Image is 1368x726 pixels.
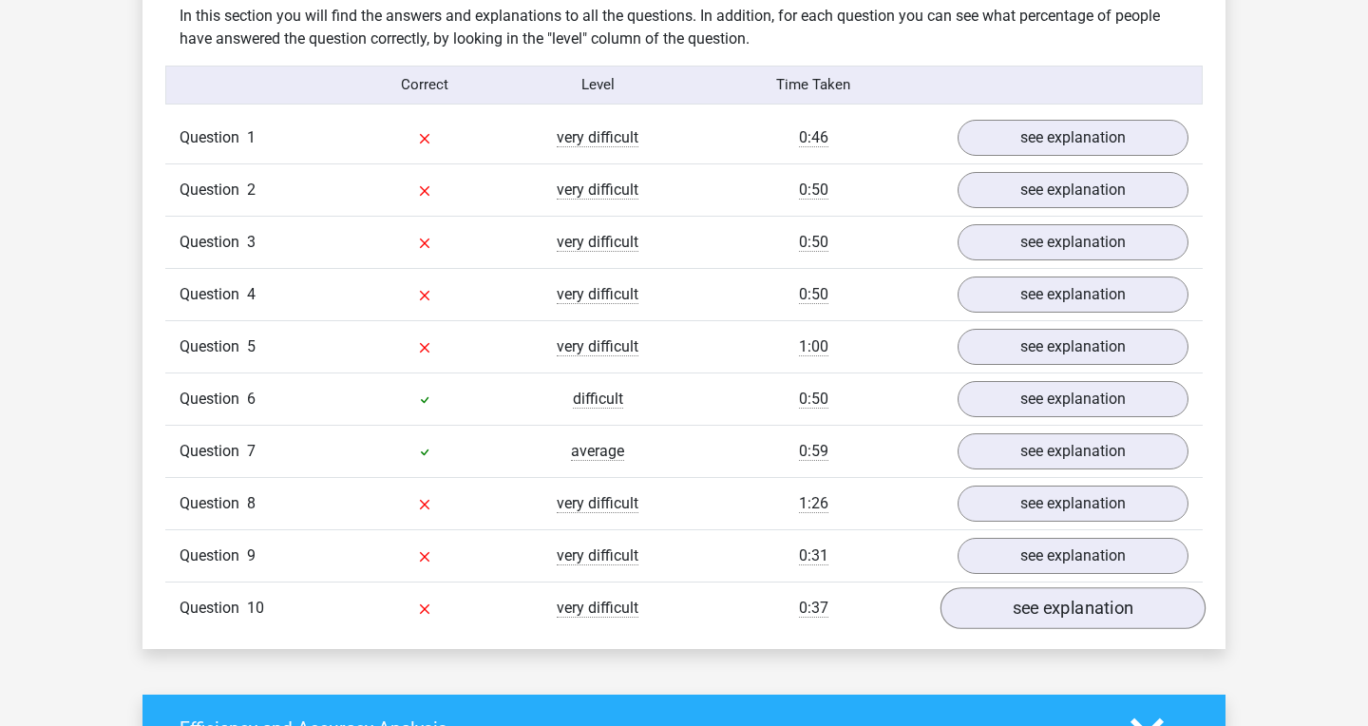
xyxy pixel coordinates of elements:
[247,546,256,564] span: 9
[557,285,638,304] span: very difficult
[799,285,828,304] span: 0:50
[180,388,247,411] span: Question
[557,181,638,200] span: very difficult
[958,329,1188,365] a: see explanation
[180,335,247,358] span: Question
[958,277,1188,313] a: see explanation
[247,494,256,512] span: 8
[799,181,828,200] span: 0:50
[247,599,264,617] span: 10
[799,128,828,147] span: 0:46
[799,494,828,513] span: 1:26
[557,599,638,618] span: very difficult
[180,597,247,620] span: Question
[557,494,638,513] span: very difficult
[180,492,247,515] span: Question
[247,442,256,460] span: 7
[799,337,828,356] span: 1:00
[247,285,256,303] span: 4
[958,224,1188,260] a: see explanation
[958,172,1188,208] a: see explanation
[180,231,247,254] span: Question
[571,442,624,461] span: average
[958,433,1188,469] a: see explanation
[180,440,247,463] span: Question
[799,599,828,618] span: 0:37
[247,233,256,251] span: 3
[799,390,828,409] span: 0:50
[247,390,256,408] span: 6
[339,74,512,96] div: Correct
[799,546,828,565] span: 0:31
[511,74,684,96] div: Level
[799,442,828,461] span: 0:59
[247,181,256,199] span: 2
[557,128,638,147] span: very difficult
[247,128,256,146] span: 1
[573,390,623,409] span: difficult
[180,126,247,149] span: Question
[557,337,638,356] span: very difficult
[165,5,1203,50] div: In this section you will find the answers and explanations to all the questions. In addition, for...
[958,538,1188,574] a: see explanation
[940,587,1206,629] a: see explanation
[180,283,247,306] span: Question
[958,120,1188,156] a: see explanation
[557,546,638,565] span: very difficult
[958,381,1188,417] a: see explanation
[247,337,256,355] span: 5
[180,179,247,201] span: Question
[180,544,247,567] span: Question
[684,74,943,96] div: Time Taken
[557,233,638,252] span: very difficult
[799,233,828,252] span: 0:50
[958,486,1188,522] a: see explanation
